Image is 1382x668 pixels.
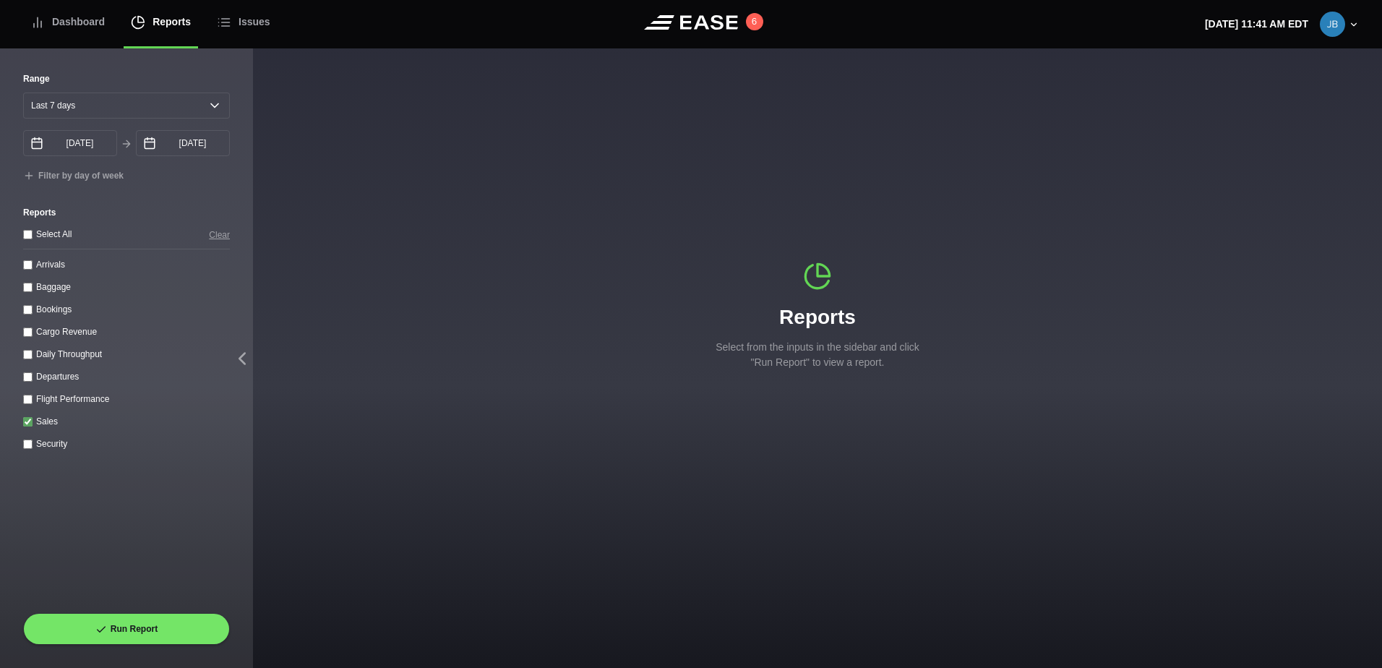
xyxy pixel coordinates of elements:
[136,130,230,156] input: mm/dd/yyyy
[23,72,230,85] label: Range
[1205,17,1308,32] p: [DATE] 11:41 AM EDT
[36,439,67,449] label: Security
[36,229,72,239] label: Select All
[36,260,65,270] label: Arrivals
[36,304,72,314] label: Bookings
[709,302,926,333] h1: Reports
[36,327,97,337] label: Cargo Revenue
[209,227,230,242] button: Clear
[709,262,926,370] div: Reports
[23,171,124,182] button: Filter by day of week
[1320,12,1345,37] img: be0d2eec6ce3591e16d61ee7af4da0ae
[36,349,102,359] label: Daily Throughput
[23,206,230,219] label: Reports
[709,340,926,370] p: Select from the inputs in the sidebar and click "Run Report" to view a report.
[36,394,109,404] label: Flight Performance
[23,130,117,156] input: mm/dd/yyyy
[36,372,79,382] label: Departures
[36,282,71,292] label: Baggage
[746,13,763,30] button: 6
[23,613,230,645] button: Run Report
[36,416,58,427] label: Sales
